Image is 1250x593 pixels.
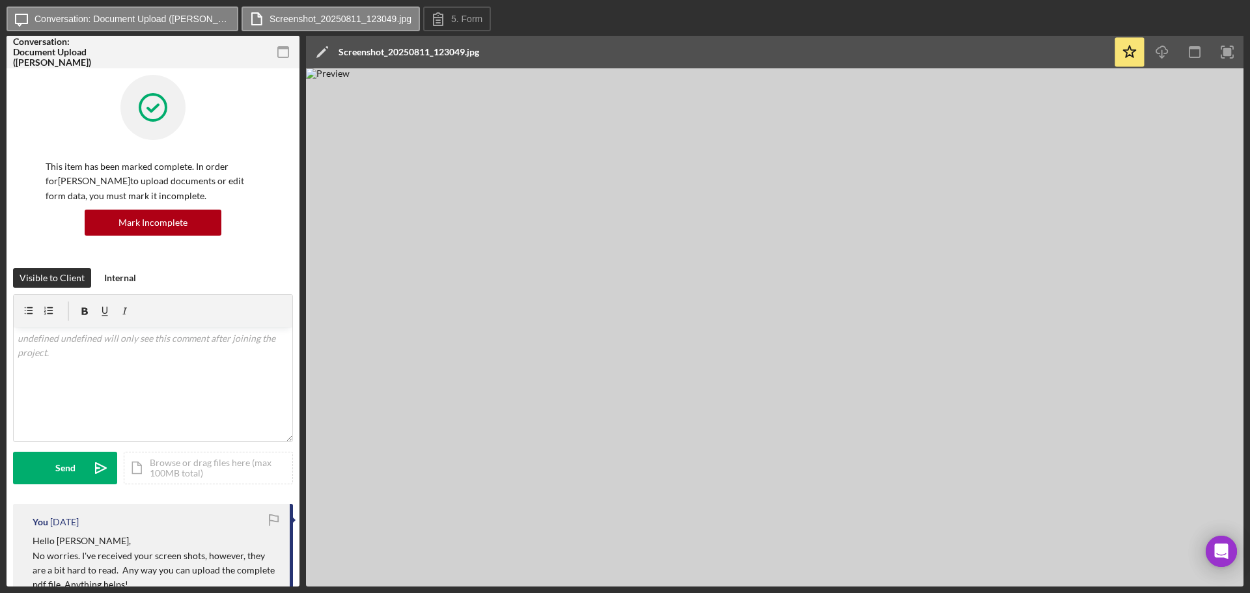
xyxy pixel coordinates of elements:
[270,14,411,24] label: Screenshot_20250811_123049.jpg
[98,268,143,288] button: Internal
[33,517,48,527] div: You
[423,7,491,31] button: 5. Form
[242,7,420,31] button: Screenshot_20250811_123049.jpg
[13,268,91,288] button: Visible to Client
[13,452,117,484] button: Send
[85,210,221,236] button: Mark Incomplete
[50,517,79,527] time: 2025-08-11 21:31
[20,268,85,288] div: Visible to Client
[55,452,76,484] div: Send
[7,7,238,31] button: Conversation: Document Upload ([PERSON_NAME])
[306,68,1243,586] img: Preview
[451,14,482,24] label: 5. Form
[46,159,260,203] p: This item has been marked complete. In order for [PERSON_NAME] to upload documents or edit form d...
[104,268,136,288] div: Internal
[33,534,277,548] p: Hello [PERSON_NAME],
[339,47,479,57] div: Screenshot_20250811_123049.jpg
[13,36,104,68] div: Conversation: Document Upload ([PERSON_NAME])
[33,549,277,592] p: No worries. I've received your screen shots, however, they are a bit hard to read. Any way you ca...
[118,210,187,236] div: Mark Incomplete
[35,14,230,24] label: Conversation: Document Upload ([PERSON_NAME])
[1206,536,1237,567] div: Open Intercom Messenger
